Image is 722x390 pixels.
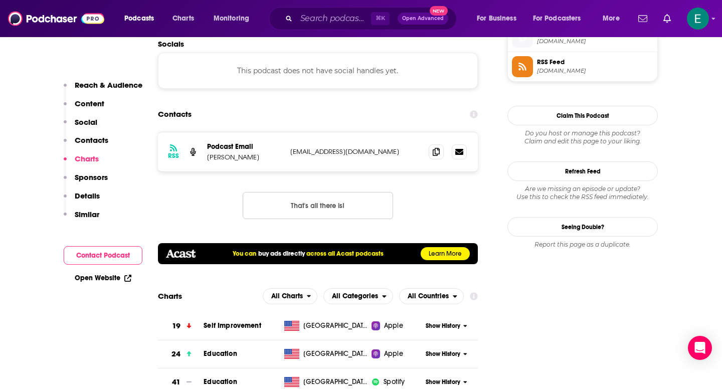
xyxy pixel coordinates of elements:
p: Social [75,117,97,127]
p: Contacts [75,135,108,145]
img: acastlogo [166,250,196,258]
a: Charts [166,11,200,27]
h2: Charts [158,291,182,301]
h2: Platforms [263,288,318,304]
p: Reach & Audience [75,80,142,90]
h5: You can across all Acast podcasts [233,250,383,258]
h3: RSS [168,152,179,160]
span: ⌘ K [371,12,390,25]
button: Social [64,117,97,136]
a: [GEOGRAPHIC_DATA] [280,349,372,359]
div: Open Intercom Messenger [688,336,712,360]
span: Show History [426,350,460,358]
button: open menu [207,11,262,27]
span: Apple [384,349,403,359]
span: Show History [426,378,460,386]
button: open menu [323,288,393,304]
span: All Categories [332,293,378,300]
button: Details [64,191,100,210]
a: Show notifications dropdown [634,10,651,27]
span: play.prx.org [537,38,653,45]
h2: Countries [399,288,464,304]
button: Show History [423,378,471,386]
div: Report this page as a duplicate. [507,241,658,249]
a: buy ads directly [258,250,305,258]
p: [EMAIL_ADDRESS][DOMAIN_NAME] [290,147,421,156]
h2: Contacts [158,105,192,124]
a: Education [204,377,237,386]
span: Monitoring [214,12,249,26]
span: United States [303,321,369,331]
img: iconImage [372,378,380,386]
div: Search podcasts, credits, & more... [278,7,466,30]
div: This podcast does not have social handles yet. [158,53,478,89]
a: Seeing Double? [507,217,658,237]
button: Show History [423,322,471,330]
button: Sponsors [64,172,108,191]
a: Apple [372,321,422,331]
p: Podcast Email [207,142,282,151]
span: For Business [477,12,516,26]
span: All Charts [271,293,303,300]
span: Charts [172,12,194,26]
span: Apple [384,321,403,331]
button: open menu [596,11,632,27]
span: All Countries [408,293,449,300]
a: Official Website[DOMAIN_NAME] [512,27,653,48]
span: feeds.feedburner.com [537,67,653,75]
a: iconImageSpotify [372,377,422,387]
h3: 19 [172,320,180,332]
span: Do you host or manage this podcast? [507,129,658,137]
h2: Categories [323,288,393,304]
span: United States [303,349,369,359]
button: Claim This Podcast [507,106,658,125]
button: Contact Podcast [64,246,142,265]
p: Content [75,99,104,108]
a: [GEOGRAPHIC_DATA] [280,377,372,387]
a: Apple [372,349,422,359]
p: Similar [75,210,99,219]
button: Refresh Feed [507,161,658,181]
button: Charts [64,154,99,172]
a: Self Improvement [204,321,261,330]
span: Spotify [384,377,405,387]
button: Reach & Audience [64,80,142,99]
button: open menu [470,11,529,27]
span: United States [303,377,369,387]
h3: 41 [172,376,180,388]
a: [GEOGRAPHIC_DATA] [280,321,372,331]
span: Podcasts [124,12,154,26]
p: Charts [75,154,99,163]
button: Show profile menu [687,8,709,30]
p: [PERSON_NAME] [207,153,282,161]
a: RSS Feed[DOMAIN_NAME] [512,56,653,77]
img: Podchaser - Follow, Share and Rate Podcasts [8,9,104,28]
button: open menu [263,288,318,304]
img: User Profile [687,8,709,30]
h3: 24 [171,348,180,360]
a: Learn More [421,247,470,260]
a: Show notifications dropdown [659,10,675,27]
button: Contacts [64,135,108,154]
span: Show History [426,322,460,330]
button: Show History [423,350,471,358]
button: Open AdvancedNew [398,13,448,25]
span: Logged in as ellien [687,8,709,30]
div: Claim and edit this page to your liking. [507,129,658,145]
button: open menu [117,11,167,27]
a: Open Website [75,274,131,282]
button: open menu [399,288,464,304]
span: More [603,12,620,26]
button: Similar [64,210,99,228]
button: open menu [526,11,596,27]
span: For Podcasters [533,12,581,26]
h2: Socials [158,39,478,49]
a: Education [204,349,237,358]
input: Search podcasts, credits, & more... [296,11,371,27]
a: 19 [158,312,204,340]
p: Details [75,191,100,201]
span: RSS Feed [537,58,653,67]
